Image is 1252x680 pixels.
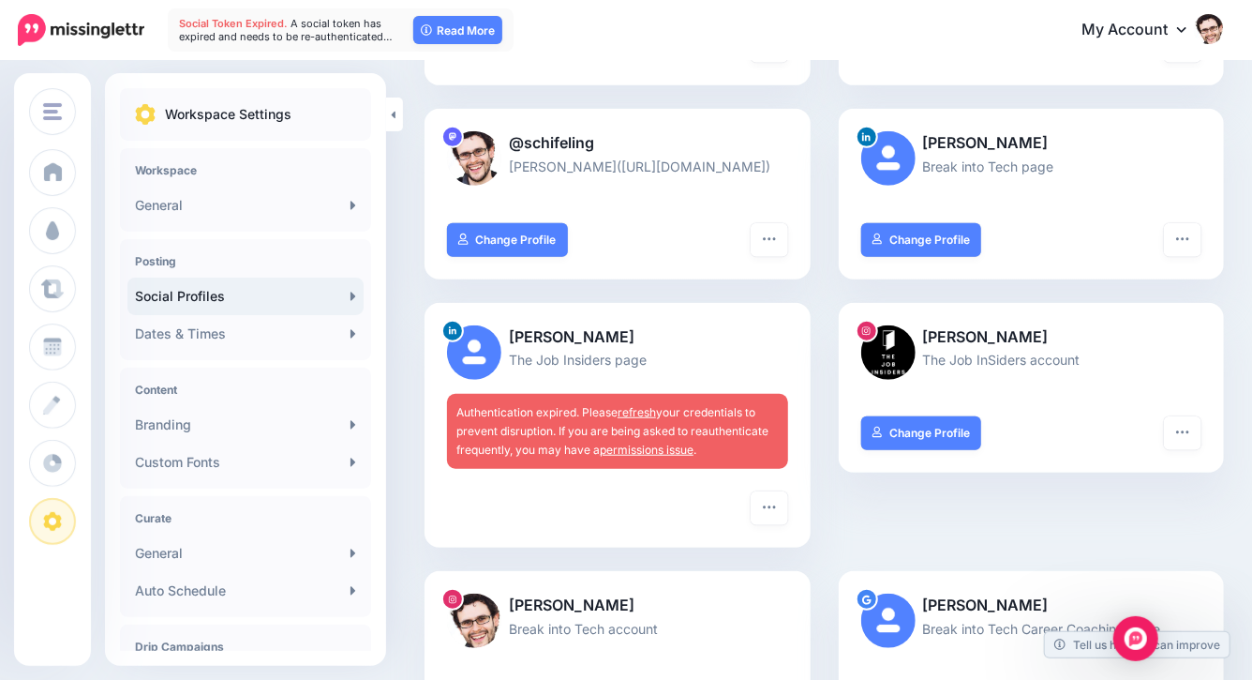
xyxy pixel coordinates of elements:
p: [PERSON_NAME]([URL][DOMAIN_NAME]) [447,156,788,177]
a: Change Profile [447,223,568,257]
a: Read More [413,16,502,44]
img: settings.png [135,104,156,125]
p: Break into Tech page [861,156,1202,177]
p: [PERSON_NAME] [861,325,1202,350]
a: General [127,187,364,224]
p: Break into Tech Career Coaching page [861,618,1202,640]
div: Open Intercom Messenger [1113,616,1158,661]
img: user_default_image.png [861,131,916,186]
p: Break into Tech account [447,618,788,640]
img: de8bffd97b4f0e44-88163.jpg [447,131,501,186]
h4: Content [135,383,356,397]
a: Auto Schedule [127,572,364,610]
p: The Job Insiders page [447,349,788,370]
p: [PERSON_NAME] [447,594,788,618]
a: Change Profile [861,223,982,257]
p: [PERSON_NAME] [861,594,1202,618]
span: Social Token Expired. [179,17,288,30]
img: Missinglettr [18,14,144,46]
a: Tell us how we can improve [1045,632,1230,657]
h4: Drip Campaigns [135,640,356,654]
img: 24327895_134036960596123_3969288777871917056_n-bsa117157.jpg [447,594,501,648]
p: @schifeling [447,131,788,156]
img: 354784751_6507198766011950_2765655921886716975_n-bsa117156.jpg [861,325,916,380]
img: user_default_image.png [861,594,916,648]
img: user_default_image.png [447,325,501,380]
a: Custom Fonts [127,444,364,481]
a: Social Profiles [127,278,364,315]
h4: Posting [135,254,356,268]
h4: Workspace [135,163,356,177]
p: The Job InSiders account [861,349,1202,370]
span: A social token has expired and needs to be re-authenticated… [179,17,393,43]
a: Branding [127,406,364,444]
a: My Account [1063,8,1224,53]
span: Authentication expired. Please your credentials to prevent disruption. If you are being asked to ... [456,405,768,457]
h4: Curate [135,511,356,525]
img: menu.png [43,103,62,120]
p: [PERSON_NAME] [861,131,1202,156]
a: Dates & Times [127,315,364,353]
a: permissions issue [600,443,693,457]
p: Workspace Settings [165,103,291,126]
p: [PERSON_NAME] [447,325,788,350]
a: General [127,535,364,572]
a: Change Profile [861,416,982,450]
a: refresh [618,405,656,419]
